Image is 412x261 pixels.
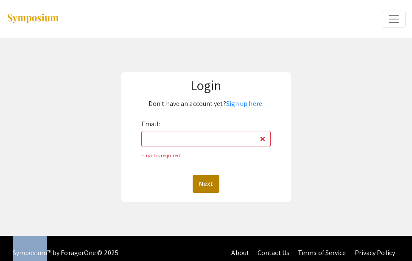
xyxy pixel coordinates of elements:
[355,248,395,257] a: Privacy Policy
[6,13,59,25] img: Symposium by ForagerOne
[141,149,270,162] div: Email is required
[193,175,219,193] button: Next
[226,99,263,108] a: Sign up here.
[141,117,160,131] label: Email:
[231,248,249,257] a: About
[382,11,406,28] button: Expand or Collapse Menu
[298,248,346,257] a: Terms of Service
[258,248,289,257] a: Contact Us
[125,97,287,111] p: Don't have an account yet?
[125,77,287,93] h1: Login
